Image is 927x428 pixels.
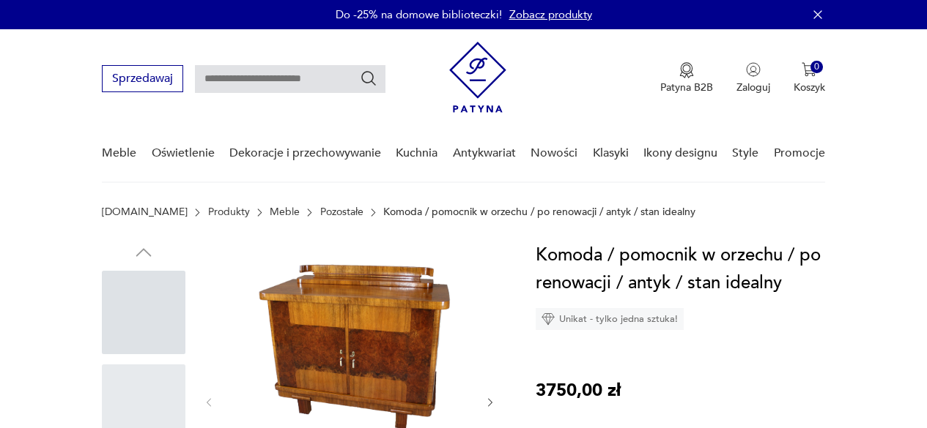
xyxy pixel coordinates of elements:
a: Promocje [774,125,825,181]
p: Patyna B2B [660,80,713,94]
p: Zaloguj [736,80,770,94]
a: Nowości [531,125,577,181]
img: Ikonka użytkownika [746,62,761,77]
a: Antykwariat [453,125,516,181]
a: Klasyki [593,125,629,181]
a: Meble [102,125,136,181]
button: Sprzedawaj [102,65,183,92]
a: Style [732,125,758,181]
img: Ikona medalu [679,62,694,78]
p: Do -25% na domowe biblioteczki! [336,7,502,22]
a: Zobacz produkty [509,7,592,22]
button: Zaloguj [736,62,770,94]
button: Patyna B2B [660,62,713,94]
img: Patyna - sklep z meblami i dekoracjami vintage [449,42,506,113]
p: 3750,00 zł [536,377,621,405]
a: Oświetlenie [152,125,215,181]
div: Unikat - tylko jedna sztuka! [536,308,684,330]
h1: Komoda / pomocnik w orzechu / po renowacji / antyk / stan idealny [536,241,825,297]
a: Ikona medaluPatyna B2B [660,62,713,94]
a: Sprzedawaj [102,75,183,85]
img: Ikona koszyka [802,62,816,77]
a: Pozostałe [320,206,363,218]
a: Ikony designu [643,125,717,181]
a: Kuchnia [396,125,437,181]
button: 0Koszyk [794,62,825,94]
div: 0 [810,61,823,73]
p: Koszyk [794,80,825,94]
a: Meble [270,206,300,218]
p: Komoda / pomocnik w orzechu / po renowacji / antyk / stan idealny [383,206,695,218]
a: Produkty [208,206,250,218]
a: Dekoracje i przechowywanie [229,125,381,181]
img: Ikona diamentu [542,312,555,326]
a: [DOMAIN_NAME] [102,206,188,218]
button: Szukaj [360,70,377,87]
